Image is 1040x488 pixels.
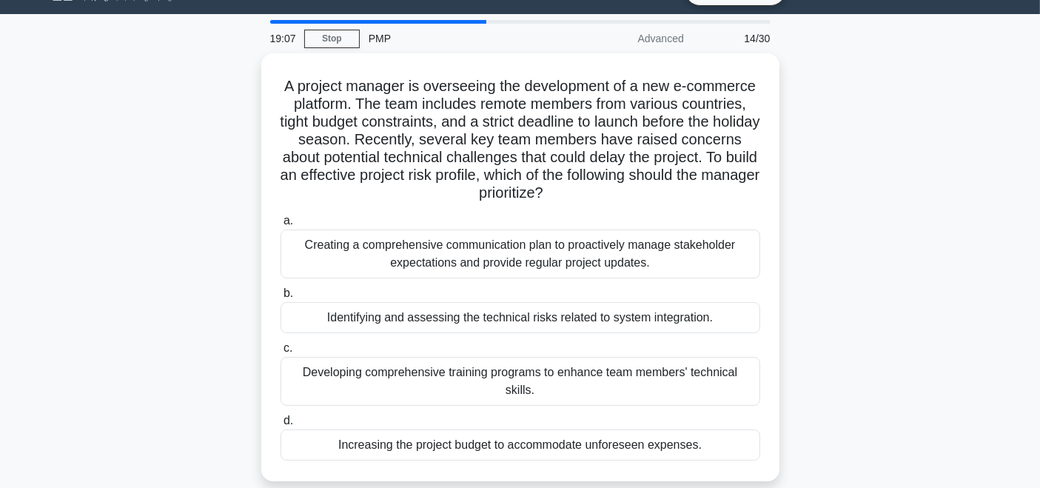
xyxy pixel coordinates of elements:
[284,341,292,354] span: c.
[281,429,760,461] div: Increasing the project budget to accommodate unforeseen expenses.
[693,24,779,53] div: 14/30
[279,77,762,203] h5: A project manager is overseeing the development of a new e-commerce platform. The team includes r...
[284,214,293,227] span: a.
[563,24,693,53] div: Advanced
[284,287,293,299] span: b.
[281,230,760,278] div: Creating a comprehensive communication plan to proactively manage stakeholder expectations and pr...
[281,302,760,333] div: Identifying and assessing the technical risks related to system integration.
[304,30,360,48] a: Stop
[284,414,293,427] span: d.
[281,357,760,406] div: Developing comprehensive training programs to enhance team members' technical skills.
[261,24,304,53] div: 19:07
[360,24,563,53] div: PMP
